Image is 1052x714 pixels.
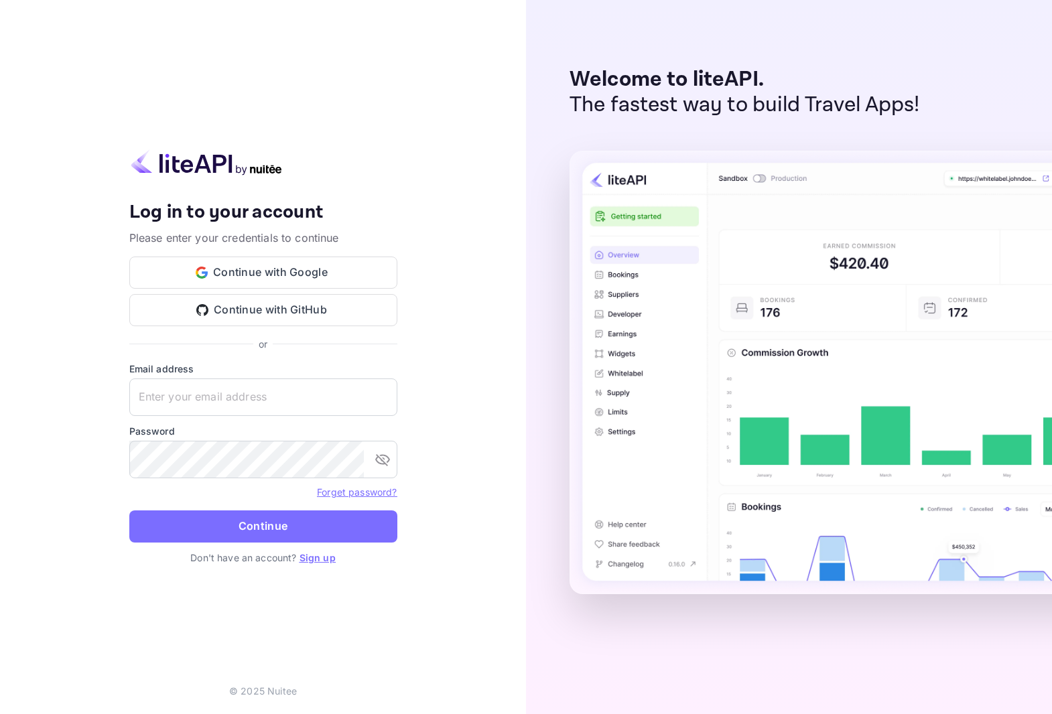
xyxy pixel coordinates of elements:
[129,362,397,376] label: Email address
[300,552,336,563] a: Sign up
[129,201,397,224] h4: Log in to your account
[129,294,397,326] button: Continue with GitHub
[129,230,397,246] p: Please enter your credentials to continue
[229,684,297,698] p: © 2025 Nuitee
[129,149,283,175] img: liteapi
[570,67,920,92] p: Welcome to liteAPI.
[259,337,267,351] p: or
[129,257,397,289] button: Continue with Google
[570,92,920,118] p: The fastest way to build Travel Apps!
[129,510,397,543] button: Continue
[129,551,397,565] p: Don't have an account?
[317,485,397,498] a: Forget password?
[317,486,397,498] a: Forget password?
[369,446,396,473] button: toggle password visibility
[129,378,397,416] input: Enter your email address
[129,424,397,438] label: Password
